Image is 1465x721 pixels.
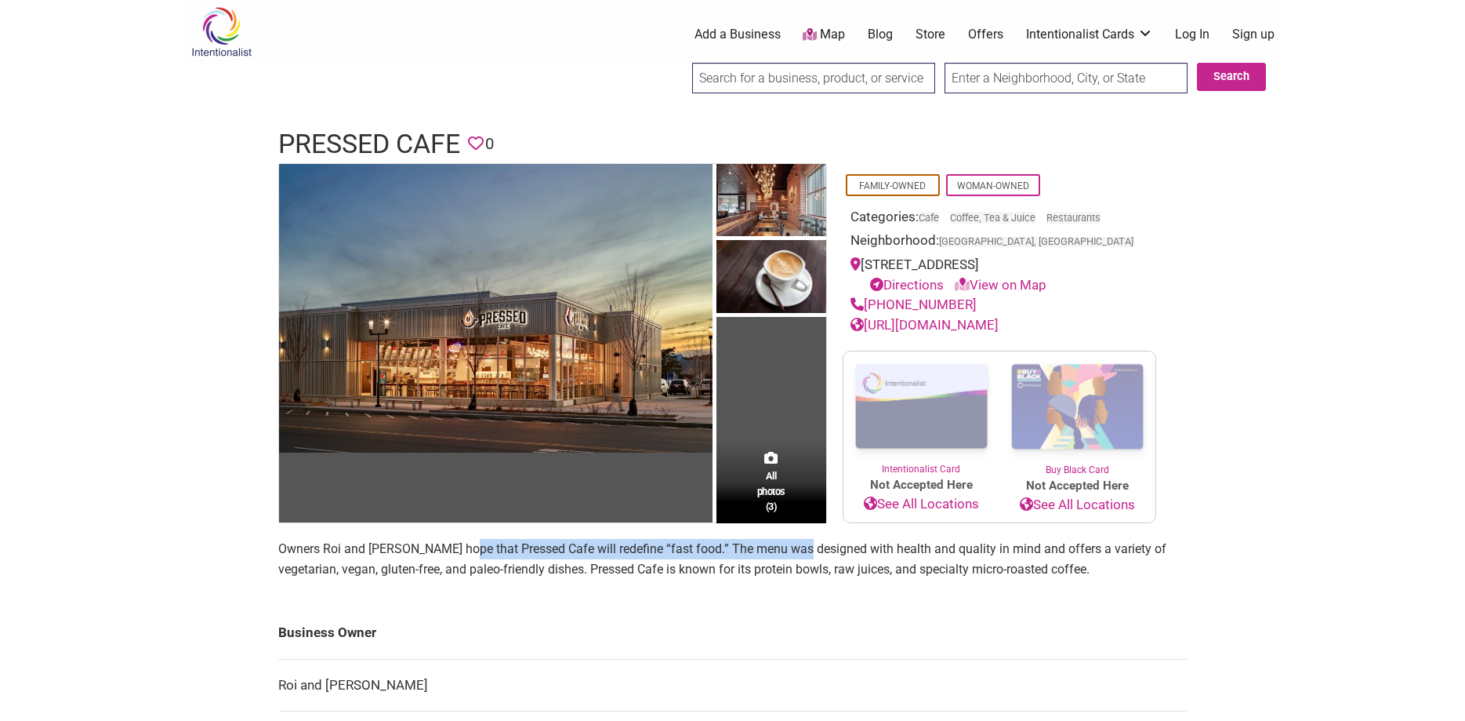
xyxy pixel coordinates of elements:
a: Coffee, Tea & Juice [950,212,1035,224]
span: 0 [485,132,494,156]
a: Woman-Owned [957,180,1029,191]
td: Business Owner [278,607,1188,659]
div: Categories: [850,207,1148,231]
a: Directions [870,277,944,293]
a: View on Map [955,277,1046,293]
span: All photos (3) [757,468,785,513]
a: See All Locations [843,494,999,515]
a: Log In [1175,26,1209,43]
a: Map [803,26,845,44]
h1: Pressed Cafe [278,126,460,163]
a: Blog [868,26,893,43]
a: Store [916,26,945,43]
p: Owners Roi and [PERSON_NAME] hope that Pressed Cafe will redefine “fast food.” The menu was desig... [278,539,1188,579]
a: Offers [968,26,1003,43]
a: See All Locations [999,495,1155,515]
span: Not Accepted Here [843,476,999,494]
a: Intentionalist Cards [1026,26,1153,43]
a: [PHONE_NUMBER] [850,297,977,312]
button: Search [1197,63,1266,91]
span: [GEOGRAPHIC_DATA], [GEOGRAPHIC_DATA] [939,237,1133,247]
a: Buy Black Card [999,351,1155,477]
a: Family-Owned [859,180,926,191]
img: Intentionalist Card [843,351,999,462]
img: Intentionalist [184,6,259,57]
a: Add a Business [694,26,781,43]
input: Enter a Neighborhood, City, or State [945,63,1188,93]
a: Restaurants [1046,212,1101,224]
a: Cafe [919,212,939,224]
div: [STREET_ADDRESS] [850,255,1148,295]
img: Buy Black Card [999,351,1155,463]
td: Roi and [PERSON_NAME] [278,659,1188,712]
span: Not Accepted Here [999,477,1155,495]
a: [URL][DOMAIN_NAME] [850,317,999,333]
div: Neighborhood: [850,231,1148,255]
a: Intentionalist Card [843,351,999,476]
a: Sign up [1232,26,1275,43]
input: Search for a business, product, or service [692,63,935,93]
